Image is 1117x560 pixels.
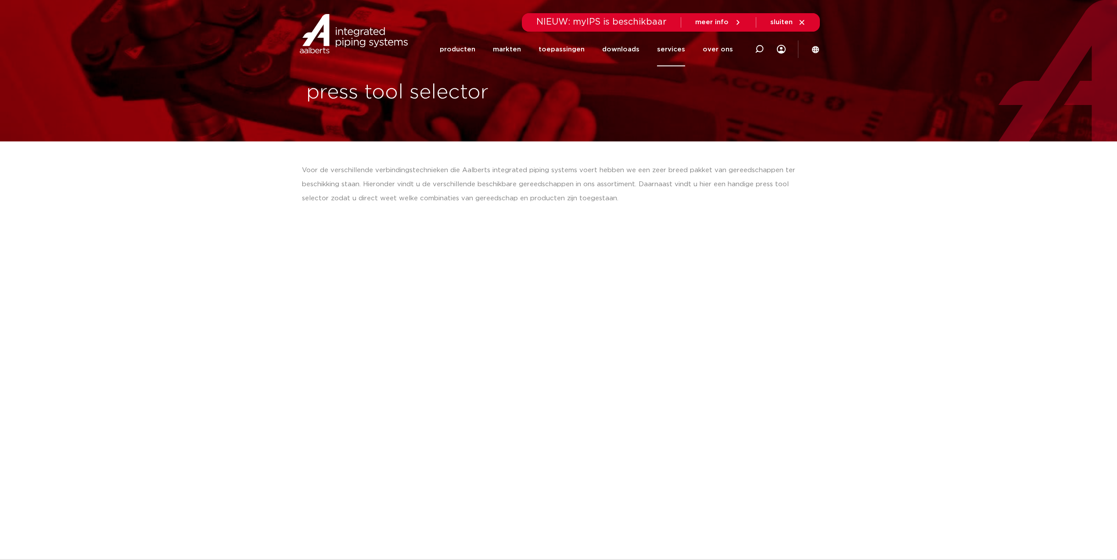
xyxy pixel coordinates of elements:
[536,18,667,26] span: NIEUW: myIPS is beschikbaar
[440,33,475,66] a: producten
[302,163,815,206] div: Voor de verschillende verbindingstechnieken die Aalberts integrated piping systems voert hebben w...
[777,32,786,67] div: my IPS
[493,33,521,66] a: markten
[440,33,733,66] nav: Menu
[770,19,793,25] span: sluiten
[602,33,639,66] a: downloads
[306,79,554,107] h1: press tool selector
[539,33,585,66] a: toepassingen
[770,18,806,26] a: sluiten
[695,19,729,25] span: meer info
[657,33,685,66] a: services
[703,33,733,66] a: over ons
[695,18,742,26] a: meer info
